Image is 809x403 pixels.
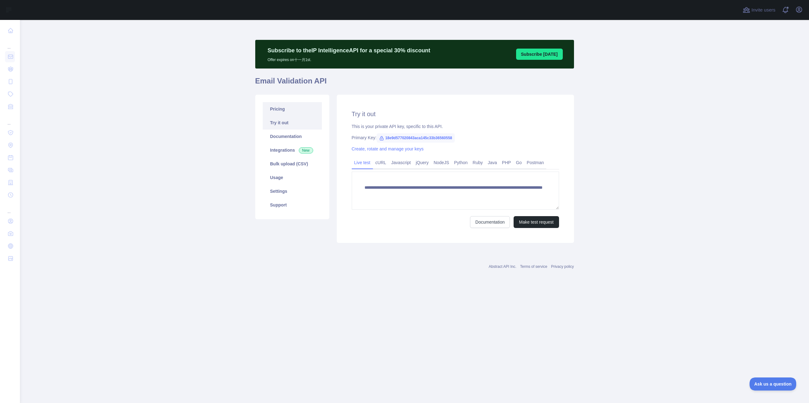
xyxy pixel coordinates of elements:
[263,171,322,184] a: Usage
[268,55,430,62] p: Offer expires on 十一月 1st.
[551,264,574,269] a: Privacy policy
[263,102,322,116] a: Pricing
[255,76,574,91] h1: Email Validation API
[5,37,15,50] div: ...
[389,158,413,168] a: Javascript
[520,264,547,269] a: Terms of service
[524,158,546,168] a: Postman
[352,135,559,141] div: Primary Key:
[513,158,524,168] a: Go
[268,46,430,55] p: Subscribe to the IP Intelligence API for a special 30 % discount
[5,113,15,126] div: ...
[377,133,455,143] span: 18e9d577020843aca145c33b36560558
[413,158,431,168] a: jQuery
[514,216,559,228] button: Make test request
[263,198,322,212] a: Support
[373,158,389,168] a: cURL
[500,158,514,168] a: PHP
[352,123,559,130] div: This is your private API key, specific to this API.
[431,158,452,168] a: NodeJS
[489,264,516,269] a: Abstract API Inc.
[263,116,322,130] a: Try it out
[299,147,313,154] span: New
[263,130,322,143] a: Documentation
[470,158,485,168] a: Ruby
[470,216,510,228] a: Documentation
[352,146,424,151] a: Create, rotate and manage your keys
[751,7,775,14] span: Invite users
[263,184,322,198] a: Settings
[352,158,373,168] a: Live test
[741,5,777,15] button: Invite users
[516,49,563,60] button: Subscribe [DATE]
[263,143,322,157] a: Integrations New
[452,158,470,168] a: Python
[750,377,797,391] iframe: Toggle Customer Support
[352,110,559,118] h2: Try it out
[485,158,500,168] a: Java
[5,202,15,214] div: ...
[263,157,322,171] a: Bulk upload (CSV)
